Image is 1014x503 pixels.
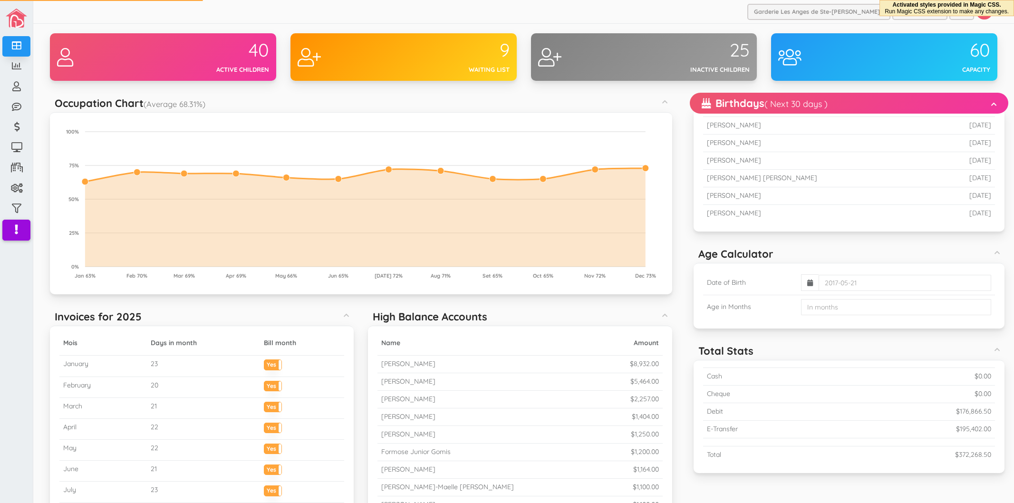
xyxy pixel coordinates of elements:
tspan: Nov 72% [584,272,606,279]
td: 22 [147,418,260,439]
td: 21 [147,397,260,418]
iframe: chat widget [974,465,1004,493]
td: 22 [147,440,260,461]
small: $1,200.00 [631,447,659,456]
td: [PERSON_NAME] [PERSON_NAME] [703,170,937,187]
h5: Amount [608,339,659,347]
tspan: 100% [66,128,79,135]
tspan: 75% [69,162,79,169]
div: Capacity [884,65,990,74]
div: 40 [163,40,269,60]
div: 9 [404,40,510,60]
small: $1,404.00 [632,412,659,421]
tspan: 50% [68,196,79,203]
h5: High Balance Accounts [373,311,487,322]
td: June [59,461,147,482]
td: Cheque [703,386,840,403]
td: [DATE] [937,170,995,187]
td: E-Transfer [703,421,840,438]
td: [DATE] [937,117,995,135]
tspan: Jun 65% [328,272,348,279]
div: Waiting list [404,65,510,74]
small: [PERSON_NAME] [381,359,435,368]
td: $176,866.50 [840,403,995,421]
small: [PERSON_NAME] [381,465,435,474]
td: $0.00 [840,368,995,386]
tspan: Oct 65% [533,272,553,279]
h5: Birthdays [702,97,828,109]
td: January [59,356,147,377]
td: February [59,377,147,397]
td: 21 [147,461,260,482]
td: [PERSON_NAME] [703,135,937,152]
tspan: Feb 70% [126,272,147,279]
label: Yes [264,360,281,367]
small: ( Next 30 days ) [764,98,828,109]
td: April [59,418,147,439]
small: [PERSON_NAME]-Maelle [PERSON_NAME] [381,483,514,491]
small: $1,164.00 [633,465,659,474]
td: Debit [703,403,840,421]
td: 23 [147,482,260,503]
div: 60 [884,40,990,60]
h5: Total Stats [698,345,753,357]
div: Inactive children [644,65,750,74]
small: Formose Junior Gomis [381,447,451,456]
td: [DATE] [937,187,995,205]
small: $1,100.00 [633,483,659,491]
td: Date of Birth [703,271,797,295]
tspan: Dec 73% [635,272,656,279]
td: [PERSON_NAME] [703,187,937,205]
div: 25 [644,40,750,60]
td: $195,402.00 [840,421,995,438]
tspan: Jan 63% [75,272,96,279]
label: Yes [264,381,281,388]
tspan: Mar 69% [174,272,195,279]
small: [PERSON_NAME] [381,395,435,403]
td: [PERSON_NAME] [703,117,937,135]
h5: Invoices for 2025 [55,311,142,322]
small: [PERSON_NAME] [381,377,435,386]
td: Total [703,446,840,464]
td: 20 [147,377,260,397]
tspan: Set 65% [483,272,502,279]
h5: Days in month [151,339,256,347]
td: 23 [147,356,260,377]
td: Age in Months [703,295,797,319]
small: $2,257.00 [630,395,659,403]
span: Run Magic CSS extension to make any changes. [885,8,1009,15]
h5: Mois [63,339,143,347]
h5: Name [381,339,599,347]
tspan: Aug 71% [431,272,451,279]
h5: Occupation Chart [55,97,205,109]
td: [DATE] [937,152,995,170]
td: $0.00 [840,386,995,403]
input: In months [801,299,991,315]
small: $8,932.00 [630,359,659,368]
td: March [59,397,147,418]
td: $372,268.50 [840,446,995,464]
h5: Bill month [264,339,340,347]
small: [PERSON_NAME] [381,430,435,438]
label: Yes [264,486,281,493]
tspan: May 66% [275,272,297,279]
small: $1,250.00 [631,430,659,438]
tspan: [DATE] 72% [375,272,403,279]
td: [DATE] [937,205,995,222]
td: July [59,482,147,503]
input: 2017-05-21 [819,275,991,291]
td: [DATE] [937,135,995,152]
tspan: 0% [71,263,79,270]
td: May [59,440,147,461]
div: Active children [163,65,269,74]
tspan: Apr 69% [226,272,246,279]
label: Yes [264,465,281,472]
td: [PERSON_NAME] [703,152,937,170]
td: Cash [703,368,840,386]
td: [PERSON_NAME] [703,205,937,222]
small: [PERSON_NAME] [381,412,435,421]
div: Activated styles provided in Magic CSS. [885,1,1009,15]
tspan: 25% [69,230,79,236]
label: Yes [264,402,281,409]
label: Yes [264,423,281,430]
